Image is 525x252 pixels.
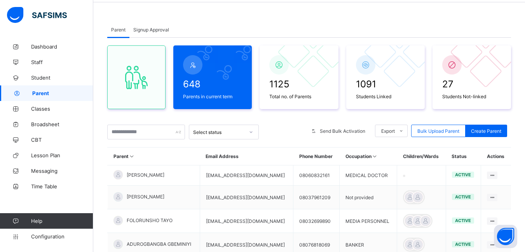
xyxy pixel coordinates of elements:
td: Not provided [340,186,397,209]
span: Send Bulk Activation [320,128,365,134]
span: ADUROGBANGBA GBEMINIYI [127,241,191,247]
span: Students Not-linked [442,94,501,99]
span: 27 [442,78,501,90]
span: Total no. of Parents [269,94,328,99]
span: Broadsheet [31,121,93,127]
th: Email Address [200,148,293,165]
span: active [455,194,471,200]
span: active [455,242,471,247]
img: safsims [7,7,67,23]
th: Children/Wards [397,148,446,165]
span: Parent [32,90,93,96]
td: MEDIA PERSONNEL [340,209,397,233]
span: active [455,172,471,177]
span: Help [31,218,93,224]
span: FOLORUNSHO TAYO [127,217,173,223]
span: Students Linked [356,94,415,99]
th: Occupation [340,148,397,165]
td: [EMAIL_ADDRESS][DOMAIN_NAME] [200,186,293,209]
span: 1125 [269,78,328,90]
span: Parent [111,27,126,33]
th: Phone Number [293,148,340,165]
span: 648 [183,78,242,90]
span: [PERSON_NAME] [127,172,164,178]
span: Parents in current term [183,94,242,99]
span: Time Table [31,183,93,189]
td: 08060832161 [293,165,340,186]
span: Lesson Plan [31,152,93,158]
td: [EMAIL_ADDRESS][DOMAIN_NAME] [200,165,293,186]
span: Dashboard [31,43,93,50]
td: MEDICAL DOCTOR [340,165,397,186]
span: Configuration [31,233,93,240]
span: Student [31,75,93,81]
th: Parent [108,148,200,165]
span: Signup Approval [133,27,169,33]
span: 1091 [356,78,415,90]
td: 08032699890 [293,209,340,233]
td: 08037961209 [293,186,340,209]
span: Export [381,128,395,134]
span: CBT [31,137,93,143]
span: active [455,218,471,223]
div: Select status [193,129,244,135]
span: Bulk Upload Parent [417,128,459,134]
span: Classes [31,106,93,112]
span: [PERSON_NAME] [127,194,164,200]
td: [EMAIL_ADDRESS][DOMAIN_NAME] [200,209,293,233]
span: Create Parent [471,128,501,134]
span: Messaging [31,168,93,174]
th: Status [446,148,481,165]
i: Sort in Ascending Order [129,153,135,159]
span: Staff [31,59,93,65]
i: Sort in Ascending Order [372,153,378,159]
th: Actions [481,148,511,165]
button: Open asap [494,225,517,248]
